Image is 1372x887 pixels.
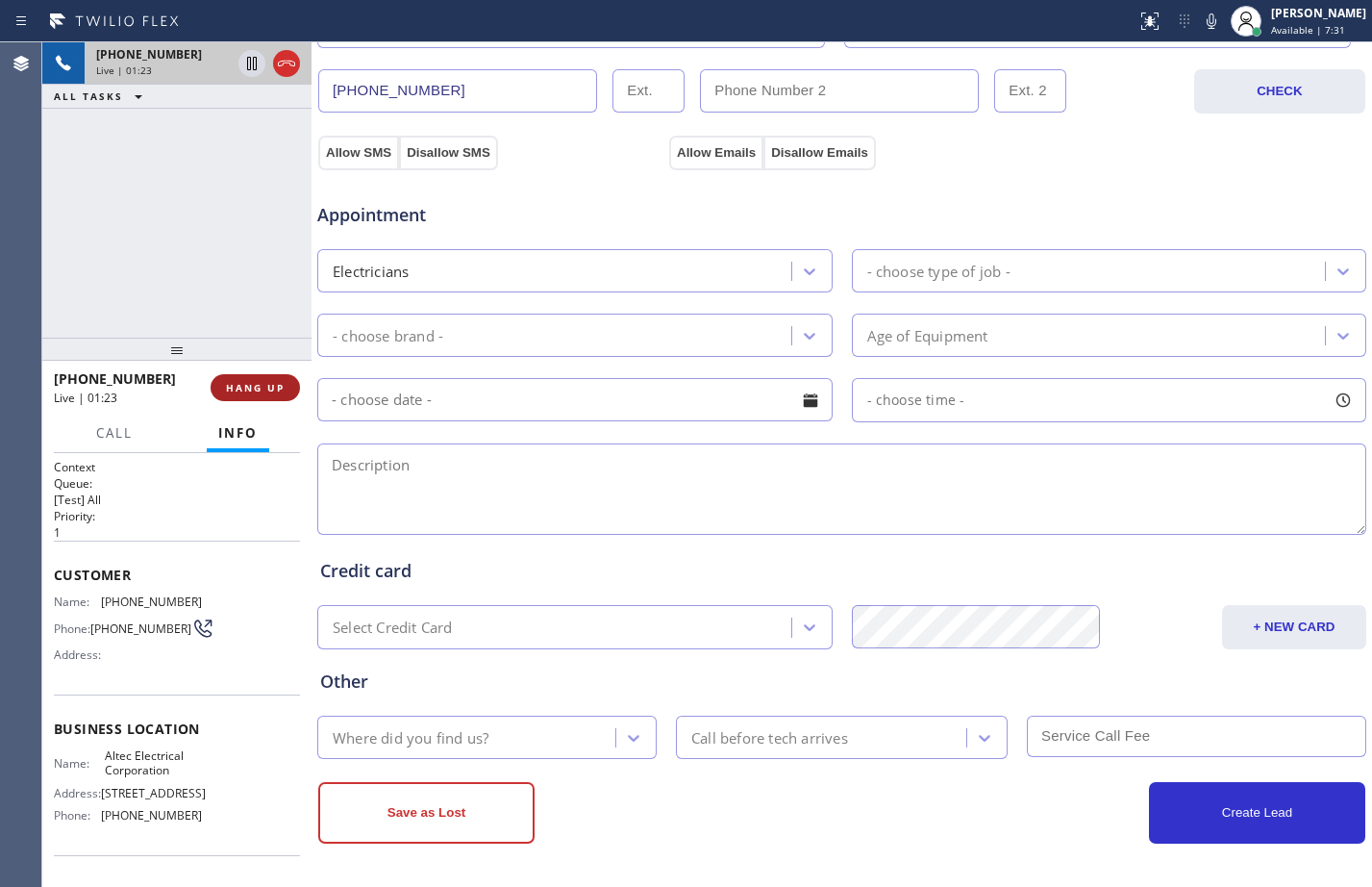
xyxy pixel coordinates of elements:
[54,508,300,524] h2: Priority:
[318,136,399,170] button: Allow SMS
[763,136,876,170] button: Disallow Emails
[207,415,269,452] button: Info
[54,647,105,662] span: Address:
[317,202,664,228] span: Appointment
[317,378,833,421] input: - choose date -
[96,63,152,77] span: Live | 01:23
[273,50,300,77] button: Hang up
[101,786,206,800] span: [STREET_ADDRESS]
[669,136,763,170] button: Allow Emails
[320,669,1363,695] div: Other
[42,85,162,108] button: ALL TASKS
[333,726,488,748] div: Where did you find us?
[994,69,1066,113] input: Ext. 2
[333,260,409,282] div: Electricians
[1271,5,1366,21] div: [PERSON_NAME]
[101,595,202,609] span: [PHONE_NUMBER]
[1222,605,1366,649] button: + NEW CARD
[691,726,848,748] div: Call before tech arrives
[54,390,117,406] span: Live | 01:23
[54,475,300,492] h2: Queue:
[218,424,258,442] span: Info
[101,808,202,823] span: [PHONE_NUMBER]
[54,459,300,475] h1: Context
[1027,716,1366,757] input: Service Call Fee
[1194,69,1365,114] button: CHECK
[96,46,202,63] span: [PHONE_NUMBER]
[1149,782,1365,844] button: Create Lead
[105,748,201,778] span: Altec Electrical Corporation
[1271,23,1345,37] span: Available | 7:31
[54,786,101,800] span: Address:
[90,621,191,636] span: [PHONE_NUMBER]
[867,260,1010,282] div: - choose type of job -
[399,136,498,170] button: Disallow SMS
[54,492,300,508] p: [Test] All
[318,69,597,113] input: Phone Number
[54,756,105,771] span: Name:
[226,381,285,394] span: HANG UP
[96,424,133,442] span: Call
[238,50,265,77] button: Hold Customer
[320,558,1363,584] div: Credit card
[318,782,535,844] button: Save as Lost
[54,369,176,388] span: [PHONE_NUMBER]
[54,566,300,584] span: Customer
[333,324,443,346] div: - choose brand -
[867,391,965,409] span: - choose time -
[54,621,90,636] span: Phone:
[54,808,101,823] span: Phone:
[333,617,453,639] div: Select Credit Card
[1198,8,1225,35] button: Mute
[54,524,300,541] p: 1
[54,720,300,738] span: Business location
[54,595,101,609] span: Name:
[867,324,988,346] div: Age of Equipment
[85,415,144,452] button: Call
[54,89,123,103] span: ALL TASKS
[211,374,300,401] button: HANG UP
[612,69,685,113] input: Ext.
[700,69,979,113] input: Phone Number 2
